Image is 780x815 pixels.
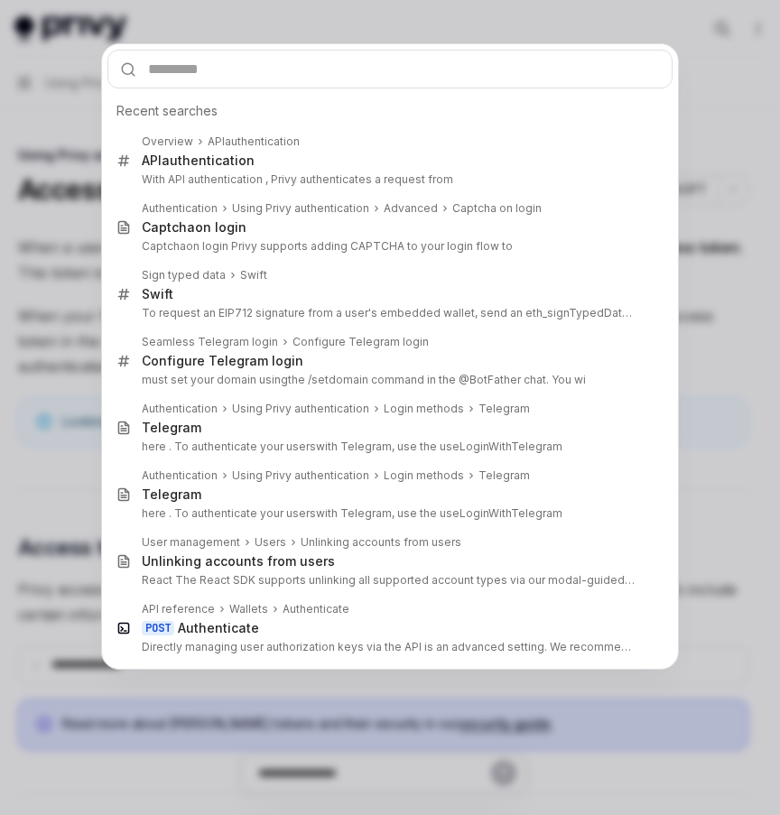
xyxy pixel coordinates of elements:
div: Telegram [478,402,530,416]
div: Overview [142,134,193,149]
div: Swift [142,286,173,302]
b: with Telegram [316,440,392,453]
span: Recent searches [116,102,218,120]
p: React The React SDK supports unlinking all supported account types via our modal-guided link methods [142,573,635,588]
b: with Telegram [316,506,392,520]
div: Login methods [384,468,464,483]
div: Telegram [142,486,201,503]
div: Using Privy authentication [232,402,369,416]
div: Authenticate [178,620,259,636]
div: Telegram [142,420,201,436]
div: Users [255,535,286,550]
b: API [142,153,162,168]
div: authentication [142,153,255,169]
div: Authenticate [283,602,349,616]
b: Captcha [142,239,186,253]
div: Using Privy authentication [232,201,369,216]
div: Authentication [142,201,218,216]
div: Unlinking accounts from users [301,535,461,550]
b: API [208,134,225,148]
div: Swift [240,268,267,282]
b: the /setdomain command in the @BotFather chat [288,373,546,386]
div: authentication [208,134,300,149]
div: Configure Telegram login [142,353,303,369]
div: on login [142,219,246,236]
div: Unlinking accounts from users [142,553,335,570]
p: here . To authenticate your users , use the useLoginWithTelegram [142,506,635,521]
p: on login Privy supports adding CAPTCHA to your login flow to [142,239,635,254]
div: Telegram [478,468,530,483]
div: Captcha on login [452,201,542,216]
p: To request an EIP712 signature from a user's embedded wallet, send an eth_signTypedData_v4 JSON- [142,306,635,320]
p: here . To authenticate your users , use the useLoginWithTelegram [142,440,635,454]
div: Login methods [384,402,464,416]
div: Using Privy authentication [232,468,369,483]
div: Advanced [384,201,438,216]
div: POST [142,621,174,635]
b: Captcha [142,219,195,235]
p: Directly managing user authorization keys via the API is an advanced setting. We recommend using Pri [142,640,635,654]
div: Wallets [229,602,268,616]
p: With API authentication , Privy authenticates a request from [142,172,635,187]
div: Configure Telegram login [292,335,429,349]
p: must set your domain using . You wi [142,373,635,387]
div: Authentication [142,402,218,416]
div: API reference [142,602,215,616]
div: User management [142,535,240,550]
div: Seamless Telegram login [142,335,278,349]
div: Sign typed data [142,268,226,282]
div: Authentication [142,468,218,483]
